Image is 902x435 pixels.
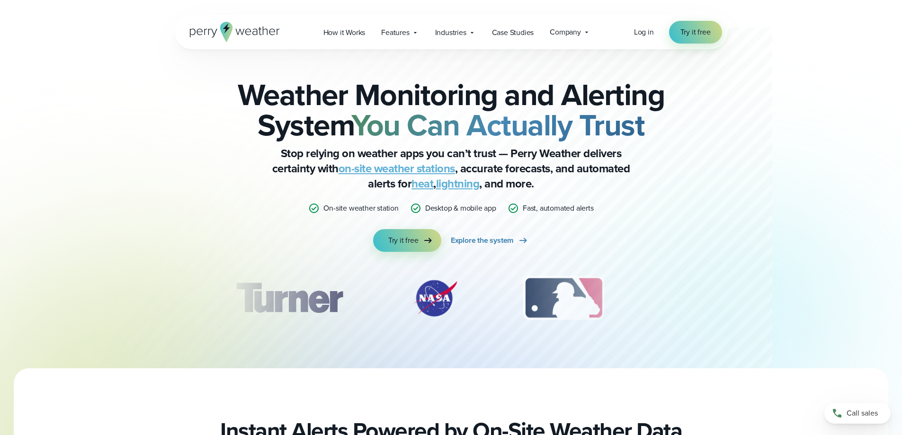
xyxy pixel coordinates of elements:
a: heat [411,175,433,192]
a: Case Studies [484,23,542,42]
a: on-site weather stations [339,160,455,177]
p: Fast, automated alerts [523,203,594,214]
span: How it Works [323,27,366,38]
span: Features [381,27,409,38]
img: PGA.svg [659,275,735,322]
div: 3 of 12 [514,275,614,322]
span: Try it free [388,235,419,246]
a: lightning [436,175,480,192]
p: Stop relying on weather apps you can’t trust — Perry Weather delivers certainty with , accurate f... [262,146,641,191]
img: NASA.svg [402,275,468,322]
p: Desktop & mobile app [425,203,496,214]
a: Try it free [373,229,441,252]
div: slideshow [222,275,680,327]
div: 4 of 12 [659,275,735,322]
a: How it Works [315,23,374,42]
span: Call sales [847,408,878,419]
span: Industries [435,27,466,38]
h2: Weather Monitoring and Alerting System [222,80,680,140]
img: MLB.svg [514,275,614,322]
a: Explore the system [451,229,529,252]
span: Log in [634,27,654,37]
p: On-site weather station [323,203,398,214]
span: Explore the system [451,235,514,246]
span: Case Studies [492,27,534,38]
img: Turner-Construction_1.svg [222,275,356,322]
div: 1 of 12 [222,275,356,322]
div: 2 of 12 [402,275,468,322]
a: Log in [634,27,654,38]
a: Call sales [824,403,891,424]
strong: You Can Actually Trust [351,103,644,147]
span: Try it free [680,27,711,38]
a: Try it free [669,21,722,44]
span: Company [550,27,581,38]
